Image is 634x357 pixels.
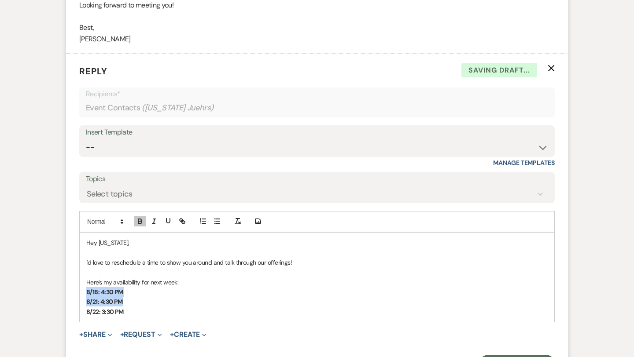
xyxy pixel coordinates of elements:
[79,331,112,338] button: Share
[170,331,206,338] button: Create
[86,288,123,296] strong: 8/18: 4:30 PM
[461,63,537,78] span: Saving draft...
[86,308,124,316] strong: 8/22: 3:30 PM
[142,102,214,114] span: ( [US_STATE] Juehrs )
[86,88,548,100] p: Recipients*
[79,22,555,33] p: Best,
[86,99,548,117] div: Event Contacts
[86,126,548,139] div: Insert Template
[86,173,548,186] label: Topics
[86,258,548,267] p: I'd love to reschedule a time to show you around and talk through our offerings!
[120,331,162,338] button: Request
[493,159,555,167] a: Manage Templates
[86,277,548,287] p: Here's my availability for next week:
[120,331,124,338] span: +
[79,33,555,45] p: [PERSON_NAME]
[170,331,174,338] span: +
[86,298,123,306] strong: 8/21: 4:30 PM
[79,331,83,338] span: +
[79,66,107,77] span: Reply
[86,238,548,248] p: Hey [US_STATE],
[87,188,133,200] div: Select topics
